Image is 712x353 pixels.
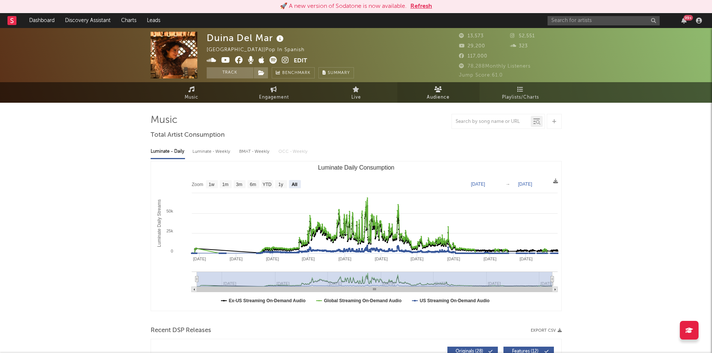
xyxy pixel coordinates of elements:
div: BMAT - Weekly [239,145,271,158]
span: Summary [328,71,350,75]
span: Total Artist Consumption [151,131,225,140]
input: Search for artists [548,16,660,25]
div: 🚀 A new version of Sodatone is now available. [280,2,407,11]
span: 323 [510,44,528,49]
text: 1y [278,182,283,187]
text: [DATE] [338,257,351,261]
span: 13,573 [459,34,484,38]
text: [DATE] [375,257,388,261]
span: Audience [427,93,450,102]
text: Zoom [192,182,203,187]
text: All [292,182,297,187]
button: Edit [294,56,307,66]
text: [DATE] [193,257,206,261]
a: Engagement [233,82,315,103]
text: [DATE] [229,257,243,261]
div: 99 + [684,15,693,21]
text: 6m [250,182,256,187]
span: Engagement [259,93,289,102]
text: Luminate Daily Streams [157,199,162,247]
span: 52,551 [510,34,535,38]
svg: Luminate Daily Consumption [151,161,561,311]
text: 50k [166,209,173,213]
span: 29,200 [459,44,485,49]
text: [DATE] [410,257,423,261]
a: Dashboard [24,13,60,28]
span: Jump Score: 61.0 [459,73,503,78]
div: [GEOGRAPHIC_DATA] | Pop in Spanish [207,46,313,55]
button: Track [207,67,253,78]
a: Music [151,82,233,103]
div: Luminate - Daily [151,145,185,158]
text: YTD [262,182,271,187]
input: Search by song name or URL [452,119,531,125]
span: Live [351,93,361,102]
span: 117,000 [459,54,487,59]
a: Discovery Assistant [60,13,116,28]
a: Live [315,82,397,103]
text: [DATE] [471,182,485,187]
text: [DATE] [302,257,315,261]
span: Benchmark [282,69,311,78]
text: Global Streaming On-Demand Audio [324,298,401,303]
div: Duina Del Mar [207,32,286,44]
text: [DATE] [540,281,554,286]
button: 99+ [681,18,687,24]
text: 0 [170,249,173,253]
a: Playlists/Charts [480,82,562,103]
span: 78,288 Monthly Listeners [459,64,531,69]
a: Leads [142,13,166,28]
button: Refresh [410,2,432,11]
text: → [506,182,510,187]
text: [DATE] [520,257,533,261]
text: [DATE] [518,182,532,187]
span: Music [185,93,198,102]
text: [DATE] [483,257,496,261]
button: Summary [318,67,354,78]
button: Export CSV [531,328,562,333]
div: Luminate - Weekly [192,145,232,158]
text: [DATE] [266,257,279,261]
span: Playlists/Charts [502,93,539,102]
a: Charts [116,13,142,28]
span: Recent DSP Releases [151,326,211,335]
text: Luminate Daily Consumption [318,164,394,171]
text: [DATE] [447,257,460,261]
text: 25k [166,229,173,233]
text: 3m [236,182,242,187]
text: US Streaming On-Demand Audio [420,298,490,303]
text: Ex-US Streaming On-Demand Audio [229,298,306,303]
a: Audience [397,82,480,103]
text: 1w [209,182,215,187]
text: 1m [222,182,228,187]
a: Benchmark [272,67,315,78]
